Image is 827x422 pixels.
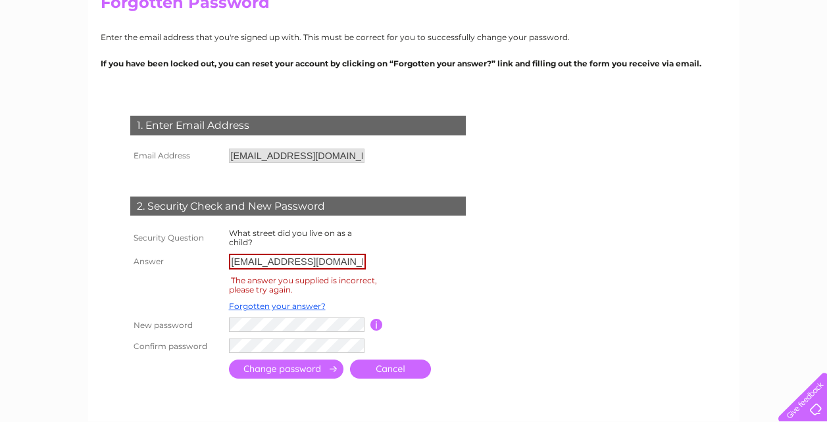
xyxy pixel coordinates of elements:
a: Water [643,56,668,66]
a: Cancel [350,360,431,379]
a: Telecoms [713,56,752,66]
div: 1. Enter Email Address [130,116,466,135]
a: Contact [787,56,819,66]
input: Submit [229,360,343,379]
th: Security Question [127,225,226,250]
p: Enter the email address that you're signed up with. This must be correct for you to successfully ... [101,31,727,43]
th: Answer [127,250,226,273]
th: New password [127,314,226,335]
th: Confirm password [127,335,226,356]
div: Clear Business is a trading name of Verastar Limited (registered in [GEOGRAPHIC_DATA] No. 3667643... [103,7,725,64]
a: Blog [760,56,779,66]
p: If you have been locked out, you can reset your account by clicking on “Forgotten your answer?” l... [101,57,727,70]
a: Energy [676,56,705,66]
div: 2. Security Check and New Password [130,197,466,216]
input: Information [370,319,383,331]
img: logo.png [29,34,96,74]
th: Email Address [127,145,226,166]
a: Forgotten your answer? [229,301,326,311]
a: 0333 014 3131 [579,7,670,23]
label: What street did you live on as a child? [229,228,352,247]
div: The answer you supplied is incorrect, please try again. [229,273,377,296]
